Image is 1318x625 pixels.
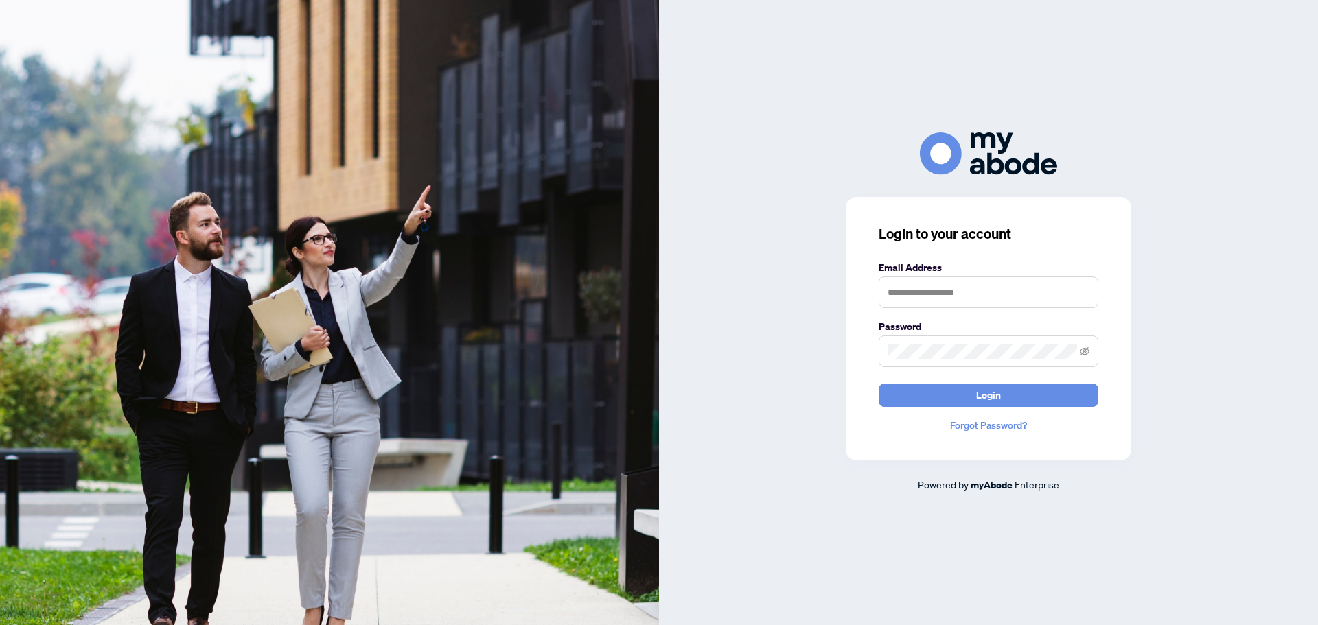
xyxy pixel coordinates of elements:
[971,477,1013,493] a: myAbode
[879,418,1098,433] a: Forgot Password?
[879,384,1098,407] button: Login
[918,478,969,491] span: Powered by
[1015,478,1059,491] span: Enterprise
[879,260,1098,275] label: Email Address
[1080,346,1089,356] span: eye-invisible
[920,132,1057,174] img: ma-logo
[879,224,1098,244] h3: Login to your account
[879,319,1098,334] label: Password
[976,384,1001,406] span: Login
